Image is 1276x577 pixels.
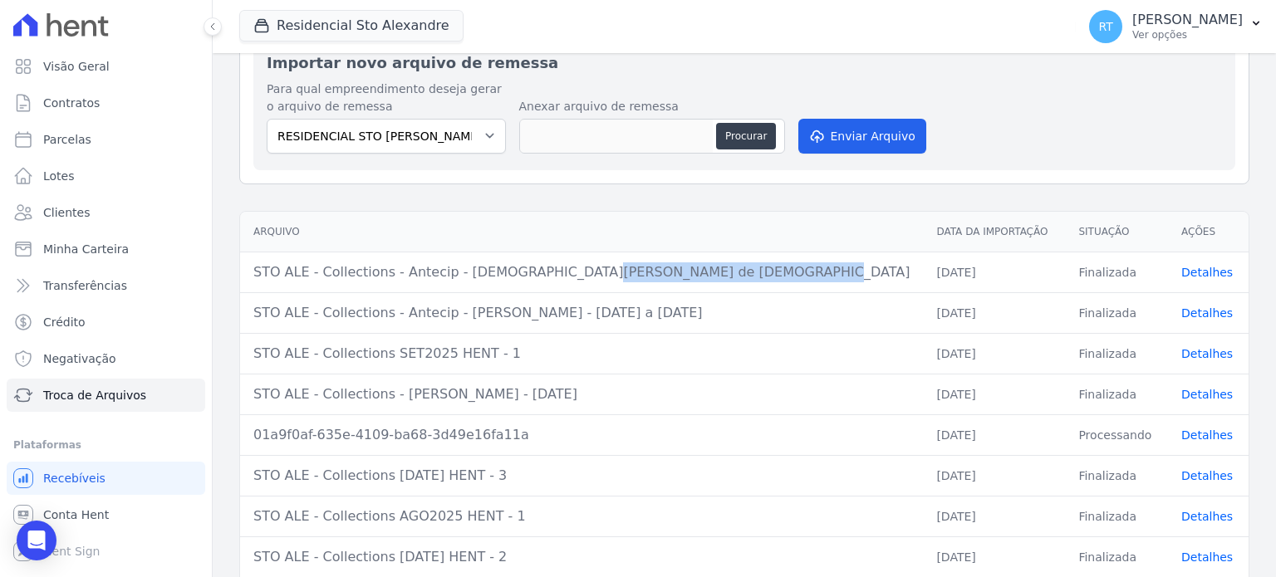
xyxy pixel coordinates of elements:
[7,196,205,229] a: Clientes
[239,10,464,42] button: Residencial Sto Alexandre
[43,131,91,148] span: Parcelas
[7,498,205,531] a: Conta Hent
[7,86,205,120] a: Contratos
[43,277,127,294] span: Transferências
[43,95,100,111] span: Contratos
[7,232,205,266] a: Minha Carteira
[1132,12,1243,28] p: [PERSON_NAME]
[43,168,75,184] span: Lotes
[43,387,146,403] span: Troca de Arquivos
[7,306,205,339] a: Crédito
[43,241,129,257] span: Minha Carteira
[43,350,116,367] span: Negativação
[17,521,56,560] div: Open Intercom Messenger
[1132,28,1243,42] p: Ver opções
[7,123,205,156] a: Parcelas
[7,269,205,302] a: Transferências
[7,159,205,193] a: Lotes
[43,58,110,75] span: Visão Geral
[43,204,90,221] span: Clientes
[7,379,205,412] a: Troca de Arquivos
[43,506,109,523] span: Conta Hent
[7,50,205,83] a: Visão Geral
[43,314,86,330] span: Crédito
[43,470,106,487] span: Recebíveis
[1098,21,1112,32] span: RT
[1076,3,1276,50] button: RT [PERSON_NAME] Ver opções
[7,462,205,495] a: Recebíveis
[13,435,199,455] div: Plataformas
[7,342,205,375] a: Negativação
